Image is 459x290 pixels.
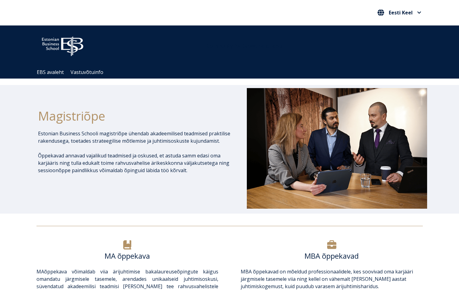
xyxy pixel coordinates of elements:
[38,130,231,145] p: Estonian Business Schooli magistriõpe ühendab akadeemilised teadmised praktilise rakendusega, toe...
[376,8,423,18] nav: Vali oma keel
[247,88,427,208] img: DSC_1073
[241,268,423,290] p: õppekavad on mõeldud professionaalidele, kes soovivad oma karjääri järgmisele tasemele viia ning ...
[389,10,413,15] span: Eesti Keel
[36,251,218,261] h6: MA õppekava
[33,66,432,79] div: Navigation Menu
[207,42,282,49] span: Community for Growth and Resp
[71,69,103,75] a: Vastuvõtuinfo
[36,268,44,275] a: MA
[38,108,231,124] h1: Magistriõpe
[36,32,89,58] img: ebs_logo2016_white
[241,251,423,261] h6: MBA õppekavad
[376,8,423,17] button: Eesti Keel
[241,268,252,275] a: MBA
[37,69,64,75] a: EBS avaleht
[38,152,231,174] p: Õppekavad annavad vajalikud teadmised ja oskused, et astuda samm edasi oma karjääris ning tulla e...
